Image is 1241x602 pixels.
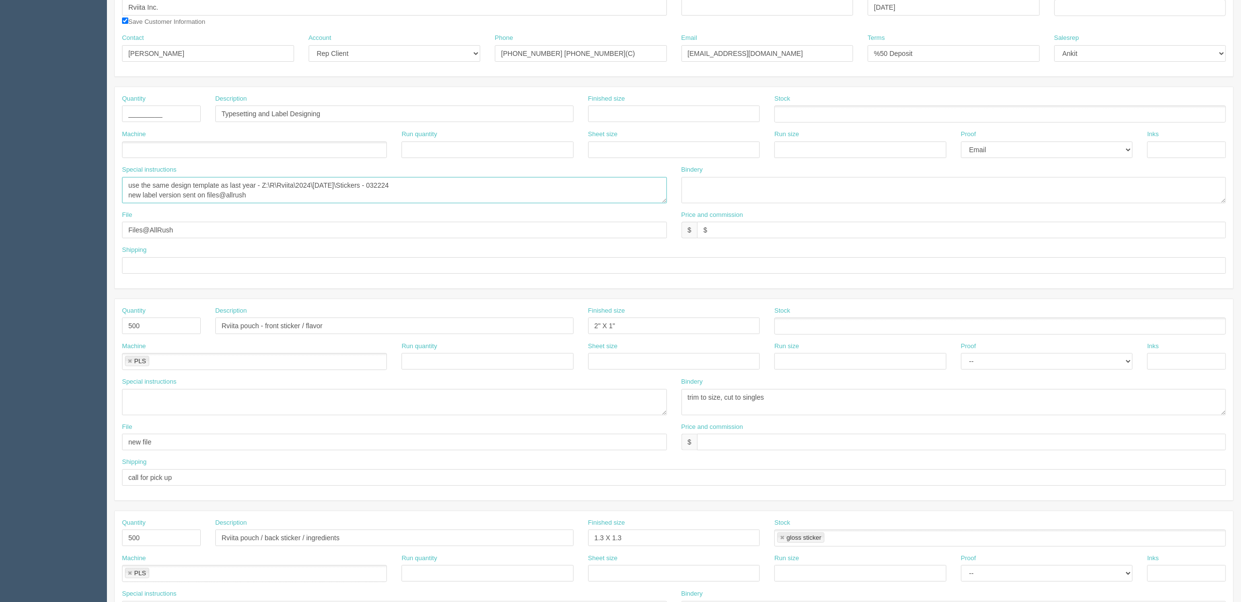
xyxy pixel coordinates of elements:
[774,554,799,563] label: Run size
[774,94,790,104] label: Stock
[682,377,703,387] label: Bindery
[122,342,146,351] label: Machine
[682,423,743,432] label: Price and commission
[134,570,146,576] div: PLS
[122,211,132,220] label: File
[122,589,176,599] label: Special instructions
[1054,34,1079,43] label: Salesrep
[1147,342,1159,351] label: Inks
[215,518,247,528] label: Description
[787,534,822,541] div: gloss sticker
[961,130,976,139] label: Proof
[682,211,743,220] label: Price and commission
[122,94,145,104] label: Quantity
[122,165,176,175] label: Special instructions
[215,306,247,316] label: Description
[588,554,618,563] label: Sheet size
[122,306,145,316] label: Quantity
[682,222,698,238] div: $
[588,518,625,528] label: Finished size
[402,554,437,563] label: Run quantity
[774,518,790,528] label: Stock
[588,306,625,316] label: Finished size
[122,554,146,563] label: Machine
[122,518,145,528] label: Quantity
[402,130,437,139] label: Run quantity
[961,342,976,351] label: Proof
[588,342,618,351] label: Sheet size
[682,389,1226,415] textarea: trim to size, cut to singles
[682,589,703,599] label: Bindery
[134,358,146,364] div: PLS
[122,423,132,432] label: File
[774,130,799,139] label: Run size
[402,342,437,351] label: Run quantity
[122,377,176,387] label: Special instructions
[961,554,976,563] label: Proof
[588,130,618,139] label: Sheet size
[1147,554,1159,563] label: Inks
[122,246,147,255] label: Shipping
[122,177,667,203] textarea: I will drop the pouch and you can close match the size that best works for both the locations. Re...
[774,306,790,316] label: Stock
[215,94,247,104] label: Description
[868,34,885,43] label: Terms
[1147,130,1159,139] label: Inks
[588,94,625,104] label: Finished size
[774,342,799,351] label: Run size
[122,130,146,139] label: Machine
[682,434,698,450] div: $
[682,165,703,175] label: Bindery
[495,34,513,43] label: Phone
[122,34,144,43] label: Contact
[309,34,332,43] label: Account
[682,34,698,43] label: Email
[122,458,147,467] label: Shipping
